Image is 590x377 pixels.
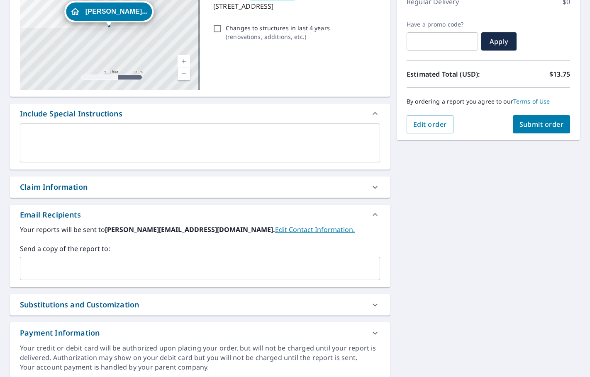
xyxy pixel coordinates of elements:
div: Payment Information [10,322,390,343]
div: Claim Information [10,176,390,198]
b: [PERSON_NAME][EMAIL_ADDRESS][DOMAIN_NAME]. [105,225,275,234]
a: Terms of Use [513,97,550,105]
span: Edit order [413,120,447,129]
label: Have a promo code? [407,21,478,28]
div: Your credit or debit card will be authorized upon placing your order, but will not be charged unt... [20,343,380,362]
div: Substitutions and Customization [20,299,139,310]
div: Include Special Instructions [20,108,122,119]
div: Include Special Instructions [10,104,390,123]
div: Email Recipients [20,209,81,220]
div: Your account payment is handled by your parent company. [20,362,380,372]
label: Your reports will be sent to [20,225,380,234]
a: Current Level 17, Zoom Out [178,68,190,80]
span: Submit order [519,120,564,129]
p: Changes to structures in last 4 years [226,24,330,32]
div: Dropped pin, building NEAL DEMSKI, Residential property, 344 Summit Blvd Lake Orion, MI 48362 [64,1,154,27]
div: Claim Information [20,181,88,193]
button: Edit order [407,115,453,133]
p: $13.75 [549,69,570,79]
span: [PERSON_NAME]... [85,8,148,15]
button: Submit order [513,115,570,133]
p: ( renovations, additions, etc. ) [226,32,330,41]
a: EditContactInfo [275,225,355,234]
div: Substitutions and Customization [10,294,390,315]
a: Current Level 17, Zoom In [178,55,190,68]
p: Estimated Total (USD): [407,69,488,79]
p: By ordering a report you agree to our [407,98,570,105]
span: Apply [488,37,510,46]
div: Payment Information [20,327,100,338]
label: Send a copy of the report to: [20,244,380,254]
button: Apply [481,32,517,51]
p: [STREET_ADDRESS] [213,1,377,11]
div: Email Recipients [10,205,390,225]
